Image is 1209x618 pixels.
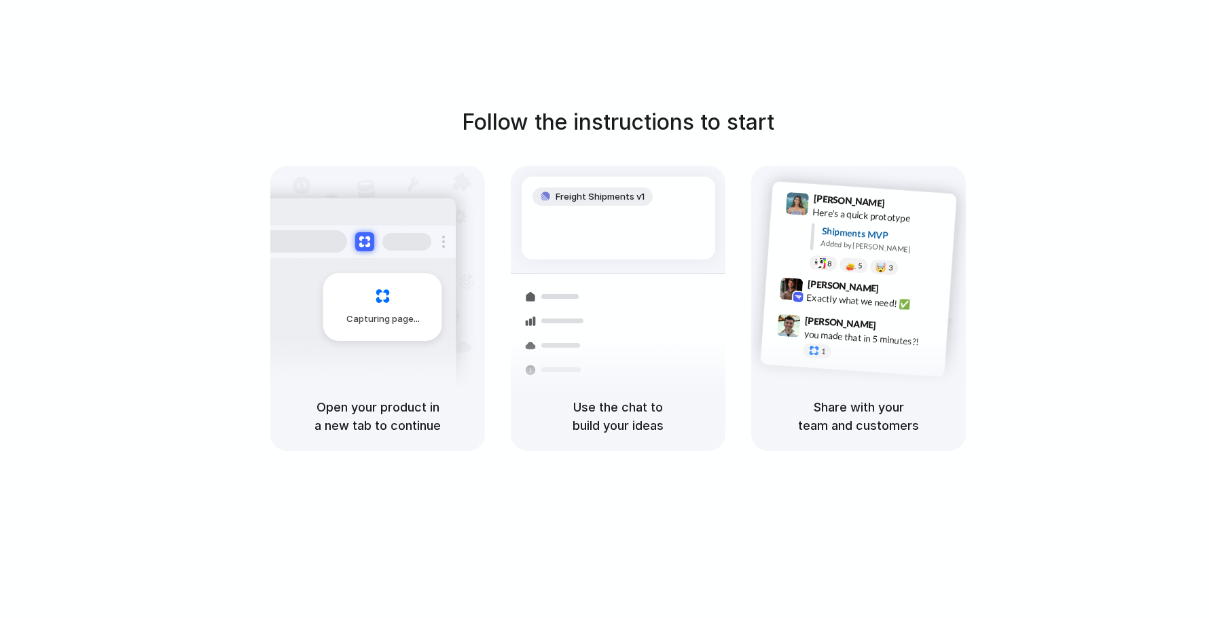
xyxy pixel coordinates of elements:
[813,191,885,211] span: [PERSON_NAME]
[876,262,887,272] div: 🤯
[827,259,832,267] span: 8
[880,319,908,335] span: 9:47 AM
[806,290,942,313] div: Exactly what we need! ✅
[883,283,911,299] span: 9:42 AM
[768,398,950,435] h5: Share with your team and customers
[527,398,709,435] h5: Use the chat to build your ideas
[804,327,939,350] div: you made that in 5 minutes?!
[820,237,945,257] div: Added by [PERSON_NAME]
[556,190,645,204] span: Freight Shipments v1
[287,398,469,435] h5: Open your product in a new tab to continue
[812,204,948,228] div: Here's a quick prototype
[807,276,879,295] span: [PERSON_NAME]
[805,312,877,332] span: [PERSON_NAME]
[888,263,893,271] span: 3
[462,106,774,139] h1: Follow the instructions to start
[821,223,947,246] div: Shipments MVP
[858,261,863,269] span: 5
[821,347,826,355] span: 1
[889,197,917,213] span: 9:41 AM
[346,312,422,326] span: Capturing page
